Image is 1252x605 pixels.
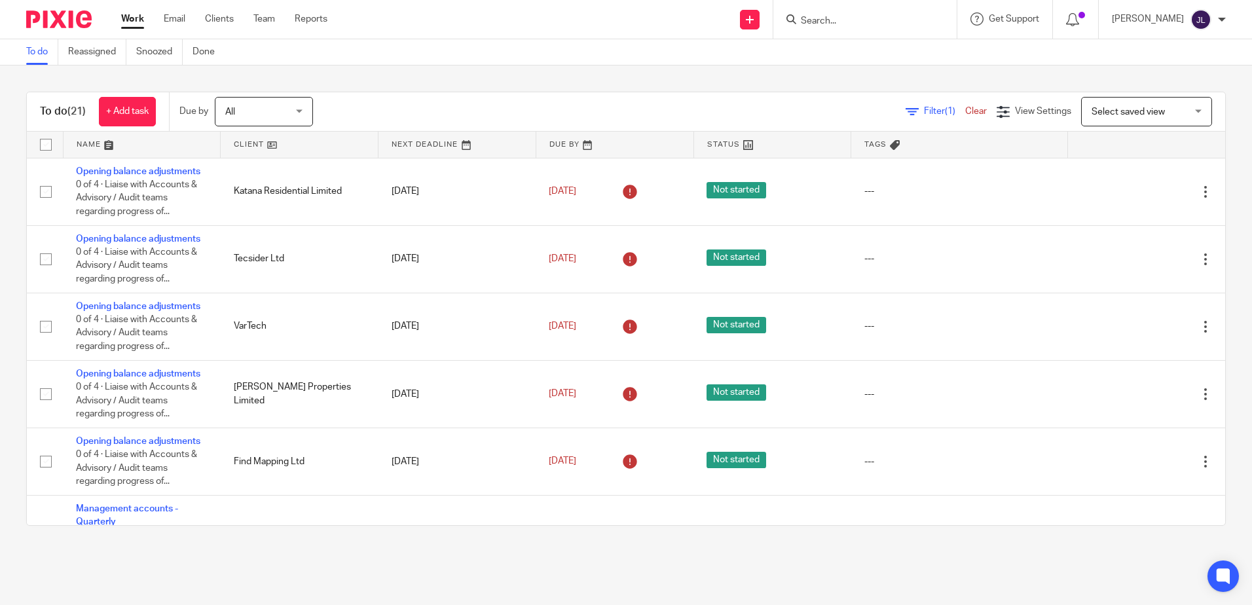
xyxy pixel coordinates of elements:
img: Pixie [26,10,92,28]
span: View Settings [1015,107,1071,116]
span: Select saved view [1092,107,1165,117]
span: Filter [924,107,965,116]
span: [DATE] [549,254,576,263]
td: [DATE] [378,293,536,360]
p: [PERSON_NAME] [1112,12,1184,26]
span: (1) [945,107,955,116]
div: --- [864,455,1054,468]
td: Find Mapping Ltd [221,428,378,495]
span: 0 of 4 · Liaise with Accounts & Advisory / Audit teams regarding progress of... [76,247,197,284]
a: Reports [295,12,327,26]
a: Opening balance adjustments [76,302,200,311]
a: To do [26,39,58,65]
a: Reassigned [68,39,126,65]
a: Opening balance adjustments [76,437,200,446]
a: Opening balance adjustments [76,369,200,378]
span: [DATE] [549,389,576,398]
td: [DATE] [378,158,536,225]
a: Clear [965,107,987,116]
span: (21) [67,106,86,117]
span: Not started [707,384,766,401]
span: Not started [707,452,766,468]
td: [DATE] [378,360,536,428]
div: --- [864,185,1054,198]
span: Not started [707,182,766,198]
span: [DATE] [549,187,576,196]
td: VarTech [221,293,378,360]
h1: To do [40,105,86,119]
a: Done [193,39,225,65]
img: svg%3E [1190,9,1211,30]
a: Team [253,12,275,26]
span: Not started [707,249,766,266]
a: Email [164,12,185,26]
a: Clients [205,12,234,26]
span: Tags [864,141,887,148]
div: --- [864,388,1054,401]
td: Tecsider Ltd [221,495,378,576]
span: Get Support [989,14,1039,24]
td: [DATE] [378,495,536,576]
td: Katana Residential Limited [221,158,378,225]
a: Opening balance adjustments [76,167,200,176]
span: 0 of 4 · Liaise with Accounts & Advisory / Audit teams regarding progress of... [76,180,197,216]
a: + Add task [99,97,156,126]
a: Work [121,12,144,26]
td: Tecsider Ltd [221,225,378,293]
input: Search [800,16,917,27]
span: Not started [707,317,766,333]
div: --- [864,252,1054,265]
a: Management accounts - Quarterly [76,504,178,526]
div: --- [864,320,1054,333]
td: [DATE] [378,428,536,495]
span: All [225,107,235,117]
span: 0 of 4 · Liaise with Accounts & Advisory / Audit teams regarding progress of... [76,382,197,418]
span: 0 of 4 · Liaise with Accounts & Advisory / Audit teams regarding progress of... [76,315,197,351]
td: [DATE] [378,225,536,293]
a: Opening balance adjustments [76,234,200,244]
span: 0 of 4 · Liaise with Accounts & Advisory / Audit teams regarding progress of... [76,450,197,486]
td: [PERSON_NAME] Properties Limited [221,360,378,428]
span: [DATE] [549,321,576,331]
a: Snoozed [136,39,183,65]
span: [DATE] [549,457,576,466]
p: Due by [179,105,208,118]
